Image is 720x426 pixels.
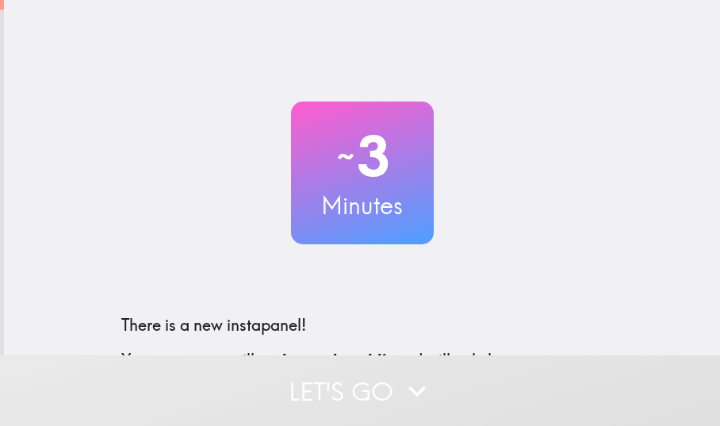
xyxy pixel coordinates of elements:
span: ~ [335,132,357,180]
b: not be made public [255,350,395,370]
p: Your responses will and will only be confidentially shared with our clients. We'll need your emai... [121,349,603,416]
h2: 3 [291,124,434,189]
span: There is a new instapanel! [121,315,306,335]
h3: Minutes [291,189,434,222]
